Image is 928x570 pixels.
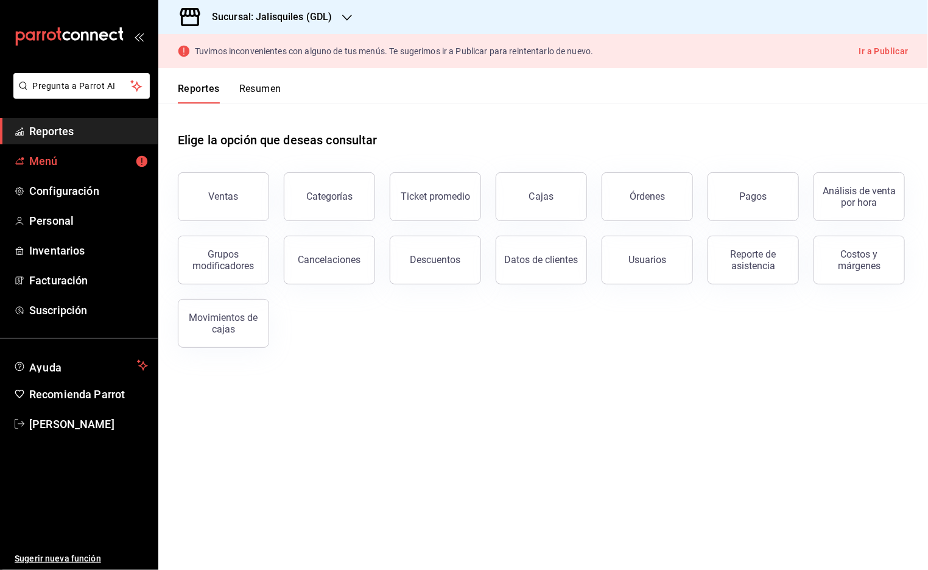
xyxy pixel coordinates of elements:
button: Pagos [708,172,799,221]
a: Pregunta a Parrot AI [9,88,150,101]
span: Menú [29,153,148,169]
button: Movimientos de cajas [178,299,269,348]
h3: Sucursal: Jalisquiles (GDL) [202,10,332,24]
span: Recomienda Parrot [29,386,148,403]
span: [PERSON_NAME] [29,416,148,432]
button: Ticket promedio [390,172,481,221]
span: Sugerir nueva función [15,552,148,565]
div: Datos de clientes [505,254,578,266]
span: Inventarios [29,242,148,259]
div: Costos y márgenes [821,248,897,272]
p: Tuvimos inconvenientes con alguno de tus menús. Te sugerimos ir a Publicar para reintentarlo de n... [195,47,593,55]
div: Categorías [306,191,353,202]
button: Datos de clientes [496,236,587,284]
button: Descuentos [390,236,481,284]
button: Resumen [239,83,281,104]
span: Facturación [29,272,148,289]
button: Usuarios [602,236,693,284]
a: Cajas [496,172,587,221]
button: Cancelaciones [284,236,375,284]
button: Pregunta a Parrot AI [13,73,150,99]
div: navigation tabs [178,83,281,104]
div: Cajas [529,189,554,204]
div: Ticket promedio [401,191,470,202]
span: Suscripción [29,302,148,318]
button: Órdenes [602,172,693,221]
div: Descuentos [410,254,461,266]
div: Ventas [209,191,239,202]
div: Pagos [740,191,767,202]
span: Personal [29,213,148,229]
button: Ventas [178,172,269,221]
button: Grupos modificadores [178,236,269,284]
button: Ir a Publicar [859,44,909,59]
button: Análisis de venta por hora [814,172,905,221]
div: Grupos modificadores [186,248,261,272]
h1: Elige la opción que deseas consultar [178,131,378,149]
button: open_drawer_menu [134,32,144,41]
div: Movimientos de cajas [186,312,261,335]
span: Ayuda [29,358,132,373]
div: Usuarios [628,254,666,266]
span: Reportes [29,123,148,139]
button: Costos y márgenes [814,236,905,284]
button: Reportes [178,83,220,104]
span: Configuración [29,183,148,199]
div: Análisis de venta por hora [821,185,897,208]
div: Cancelaciones [298,254,361,266]
button: Categorías [284,172,375,221]
div: Reporte de asistencia [715,248,791,272]
span: Pregunta a Parrot AI [33,80,131,93]
div: Órdenes [630,191,665,202]
button: Reporte de asistencia [708,236,799,284]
